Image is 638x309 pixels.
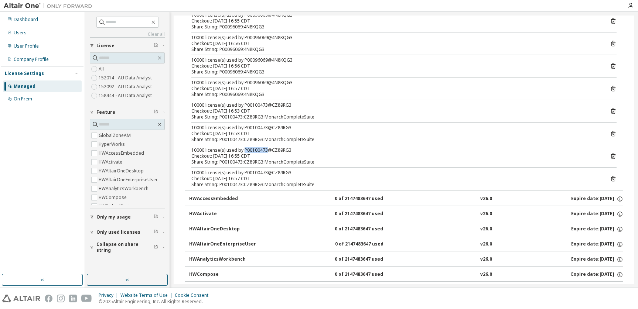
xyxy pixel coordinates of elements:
div: 0 of 2147483647 used [335,271,401,278]
label: HWAltairOneEnterpriseUser [99,175,159,184]
div: Checkout: [DATE] 16:55 CDT [191,153,599,159]
img: linkedin.svg [69,295,77,302]
div: HWAltairOneDesktop [189,226,256,233]
div: Checkout: [DATE] 16:53 CDT [191,131,599,137]
img: instagram.svg [57,295,65,302]
div: v26.0 [480,196,492,202]
div: Expire date: [DATE] [571,196,623,202]
p: © 2025 Altair Engineering, Inc. All Rights Reserved. [99,298,213,305]
img: Altair One [4,2,96,10]
span: License [96,43,115,49]
div: Share String: P00096069:4N8KQG3 [191,92,599,97]
div: HWActivate [189,211,256,217]
div: License Settings [5,71,44,76]
div: Cookie Consent [175,292,213,298]
div: v26.0 [480,226,492,233]
span: Only used licenses [96,229,140,235]
div: Share String: P00100473:CZ89RG3:MonarchCompleteSuite [191,159,599,165]
span: Feature [96,109,115,115]
div: HWAnalyticsWorkbench [189,256,256,263]
button: HWAccessEmbedded0 of 2147483647 usedv26.0Expire date:[DATE] [189,191,623,207]
div: Expire date: [DATE] [571,256,623,263]
div: Website Terms of Use [120,292,175,298]
label: HWAnalyticsWorkbench [99,184,150,193]
label: All [99,65,105,73]
div: Checkout: [DATE] 16:55 CDT [191,18,599,24]
div: 10000 license(s) used by P00096069@4N8KQG3 [191,35,599,41]
div: v26.0 [480,211,492,217]
img: facebook.svg [45,295,52,302]
div: HWCompose [189,271,256,278]
div: 10000 license(s) used by P00100473@CZ89RG3 [191,147,599,153]
span: Clear filter [154,109,158,115]
span: Clear filter [154,244,158,250]
div: HWAccessEmbedded [189,196,256,202]
label: HyperWorks [99,140,126,149]
div: 0 of 2147483647 used [335,211,401,217]
div: Share String: P00096069:4N8KQG3 [191,24,599,30]
button: HWCompose0 of 2147483647 usedv26.0Expire date:[DATE] [189,267,623,283]
div: 10000 license(s) used by P00100473@CZ89RG3 [191,125,599,131]
label: HWActivate [99,158,124,166]
img: youtube.svg [81,295,92,302]
span: Clear filter [154,43,158,49]
div: Users [14,30,27,36]
div: 10000 license(s) used by P00100473@CZ89RG3 [191,170,599,176]
div: Checkout: [DATE] 16:56 CDT [191,63,599,69]
button: License [90,38,165,54]
div: 0 of 2147483647 used [335,196,401,202]
div: Managed [14,83,35,89]
div: Share String: P00096069:4N8KQG3 [191,69,599,75]
label: 152014 - AU Data Analyst [99,73,153,82]
span: Collapse on share string [96,241,154,253]
button: HWAltairOneDesktop0 of 2147483647 usedv26.0Expire date:[DATE] [189,221,623,237]
div: v26.0 [480,271,492,278]
div: Expire date: [DATE] [571,211,623,217]
div: Checkout: [DATE] 16:57 CDT [191,86,599,92]
div: 10000 license(s) used by P00096069@4N8KQG3 [191,80,599,86]
div: 0 of 2147483647 used [335,226,401,233]
button: Collapse on share string [90,239,165,255]
button: HWAnalyticsWorkbench0 of 2147483647 usedv26.0Expire date:[DATE] [189,251,623,268]
div: Company Profile [14,56,49,62]
div: Share String: P00100473:CZ89RG3:MonarchCompleteSuite [191,114,599,120]
div: 0 of 2147483647 used [335,256,401,263]
button: HWAltairOneEnterpriseUser0 of 2147483647 usedv26.0Expire date:[DATE] [189,236,623,253]
a: Clear all [90,31,165,37]
div: Expire date: [DATE] [571,271,623,278]
label: HWCompose [99,193,128,202]
div: Expire date: [DATE] [571,241,623,248]
div: Share String: P00096069:4N8KQG3 [191,47,599,52]
span: Clear filter [154,229,158,235]
div: Checkout: [DATE] 16:53 CDT [191,108,599,114]
div: Privacy [99,292,120,298]
div: Share String: P00100473:CZ89RG3:MonarchCompleteSuite [191,182,599,188]
label: GlobalZoneAM [99,131,132,140]
label: HWAltairOneDesktop [99,166,145,175]
div: On Prem [14,96,32,102]
div: Share String: P00100473:CZ89RG3:MonarchCompleteSuite [191,137,599,143]
div: Checkout: [DATE] 16:57 CDT [191,176,599,182]
button: Feature [90,104,165,120]
button: Only my usage [90,209,165,225]
div: HWAltairOneEnterpriseUser [189,241,256,248]
button: Only used licenses [90,224,165,240]
div: Checkout: [DATE] 16:56 CDT [191,41,599,47]
label: HWEmbedBasic [99,202,133,211]
button: HWActivate0 of 2147483647 usedv26.0Expire date:[DATE] [189,206,623,222]
div: v26.0 [480,241,492,248]
div: User Profile [14,43,39,49]
div: 10000 license(s) used by P00100473@CZ89RG3 [191,102,599,108]
label: 158444 - AU Data Analyst [99,91,153,100]
span: Only my usage [96,214,131,220]
label: 152092 - AU Data Analyst [99,82,153,91]
div: 10000 license(s) used by P00096069@4N8KQG3 [191,57,599,63]
span: Clear filter [154,214,158,220]
img: altair_logo.svg [2,295,40,302]
button: HWEmbedBasic0 of 2147483647 usedv26.0Expire date:[DATE] [189,282,623,298]
div: Dashboard [14,17,38,23]
div: 0 of 2147483647 used [335,241,402,248]
label: HWAccessEmbedded [99,149,146,158]
div: v26.0 [480,256,492,263]
div: Expire date: [DATE] [571,226,623,233]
